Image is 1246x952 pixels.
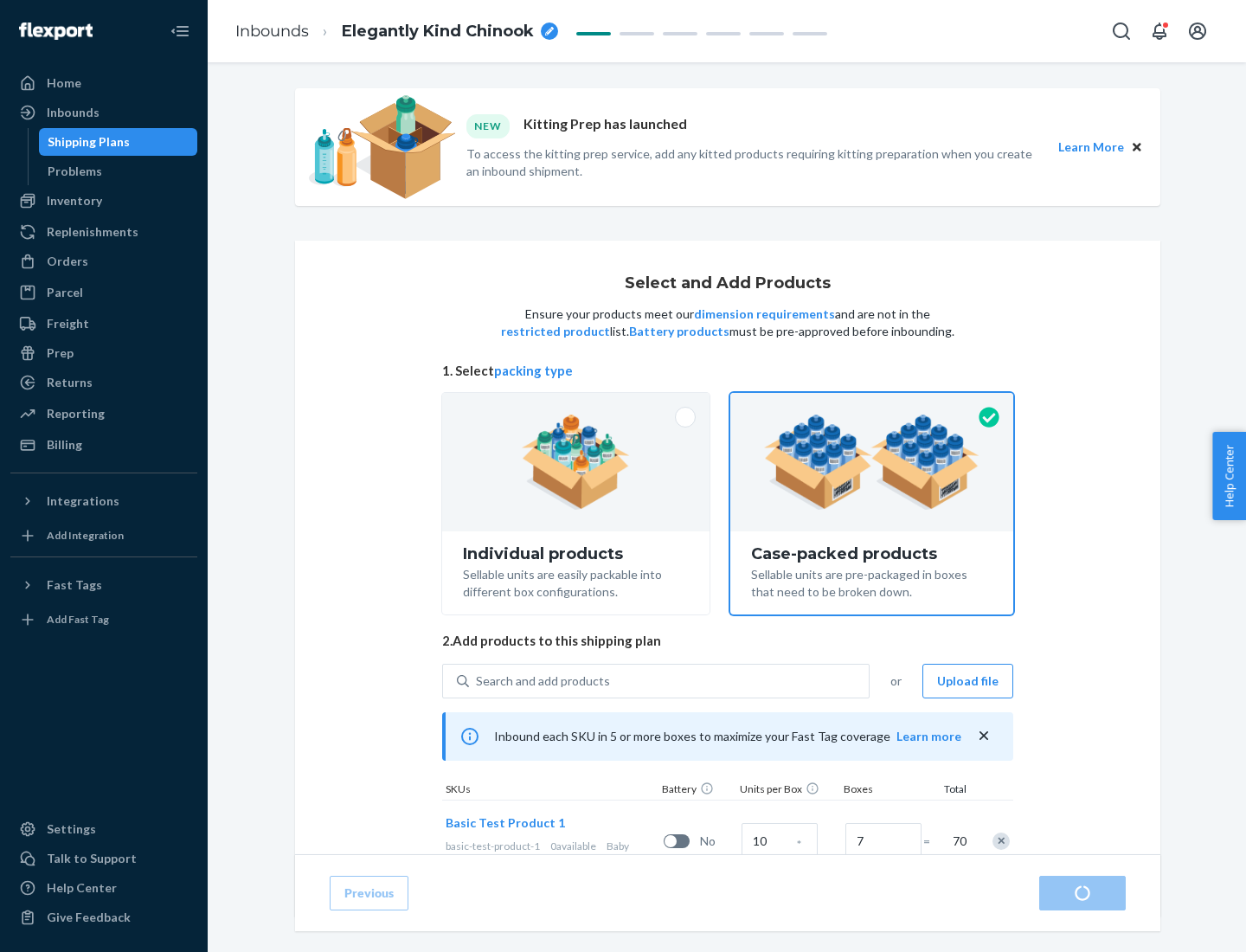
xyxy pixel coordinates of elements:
[1212,432,1246,520] button: Help Center
[476,672,610,690] div: Search and add products
[39,158,198,185] a: Problems
[47,528,124,543] div: Add Integration
[48,163,102,180] div: Problems
[10,187,197,215] a: Inventory
[47,879,117,897] div: Help Center
[10,845,197,872] a: Talk to Support
[10,487,197,515] button: Integrations
[927,782,970,800] div: Total
[446,839,657,868] div: Baby products
[10,874,197,902] a: Help Center
[47,192,102,209] div: Inventory
[47,612,109,627] div: Add Fast Tag
[10,431,197,459] a: Billing
[890,672,902,690] span: or
[10,248,197,275] a: Orders
[896,728,961,745] button: Learn more
[463,545,689,563] div: Individual products
[48,133,130,151] div: Shipping Plans
[442,782,658,800] div: SKUs
[10,606,197,634] a: Add Fast Tag
[235,22,309,41] a: Inbounds
[10,571,197,599] button: Fast Tags
[330,876,408,910] button: Previous
[10,279,197,306] a: Parcel
[700,833,735,850] span: No
[47,284,83,301] div: Parcel
[10,904,197,931] button: Give Feedback
[342,21,534,43] span: Elegantly Kind Chinook
[499,306,956,340] p: Ensure your products meet our and are not in the list. must be pre-approved before inbounding.
[47,909,131,926] div: Give Feedback
[47,374,93,391] div: Returns
[442,712,1013,761] div: Inbound each SKU in 5 or more boxes to maximize your Fast Tag coverage
[47,74,81,92] div: Home
[992,833,1010,850] div: Remove Item
[1142,14,1177,48] button: Open notifications
[840,782,927,800] div: Boxes
[10,218,197,246] a: Replenishments
[10,99,197,126] a: Inbounds
[222,6,572,57] ol: breadcrumbs
[442,362,1013,380] span: 1. Select
[47,344,74,362] div: Prep
[494,362,573,380] button: packing type
[751,563,992,601] div: Sellable units are pre-packaged in boxes that need to be broken down.
[523,114,687,138] p: Kitting Prep has launched
[446,814,565,832] button: Basic Test Product 1
[922,664,1013,698] button: Upload file
[10,815,197,843] a: Settings
[742,823,818,858] input: Case Quantity
[764,415,979,510] img: case-pack.59cecea509d18c883b923b81aeac6d0b.png
[466,114,510,138] div: NEW
[47,576,102,594] div: Fast Tags
[10,339,197,367] a: Prep
[47,223,138,241] div: Replenishments
[625,275,831,293] h1: Select and Add Products
[751,545,992,563] div: Case-packed products
[923,833,941,850] span: =
[463,563,689,601] div: Sellable units are easily packable into different box configurations.
[446,815,565,830] span: Basic Test Product 1
[550,839,596,852] span: 0 available
[466,145,1043,180] p: To access the kitting prep service, add any kitted products requiring kitting preparation when yo...
[47,820,96,838] div: Settings
[47,492,119,510] div: Integrations
[47,315,89,332] div: Freight
[10,522,197,550] a: Add Integration
[658,782,736,800] div: Battery
[949,833,967,850] span: 70
[845,823,922,858] input: Number of boxes
[47,436,82,453] div: Billing
[629,323,729,340] button: Battery products
[47,850,137,867] div: Talk to Support
[694,306,835,323] button: dimension requirements
[442,632,1013,650] span: 2. Add products to this shipping plan
[163,14,197,48] button: Close Navigation
[1058,138,1124,157] button: Learn More
[975,727,992,745] button: close
[736,782,840,800] div: Units per Box
[19,23,93,40] img: Flexport logo
[39,128,198,156] a: Shipping Plans
[10,69,197,97] a: Home
[501,323,610,340] button: restricted product
[10,400,197,428] a: Reporting
[47,104,100,121] div: Inbounds
[47,253,88,270] div: Orders
[1104,14,1139,48] button: Open Search Box
[1127,138,1146,157] button: Close
[522,415,630,510] img: individual-pack.facf35554cb0f1810c75b2bd6df2d64e.png
[10,369,197,396] a: Returns
[446,839,540,852] span: basic-test-product-1
[1180,14,1215,48] button: Open account menu
[47,405,105,422] div: Reporting
[10,310,197,338] a: Freight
